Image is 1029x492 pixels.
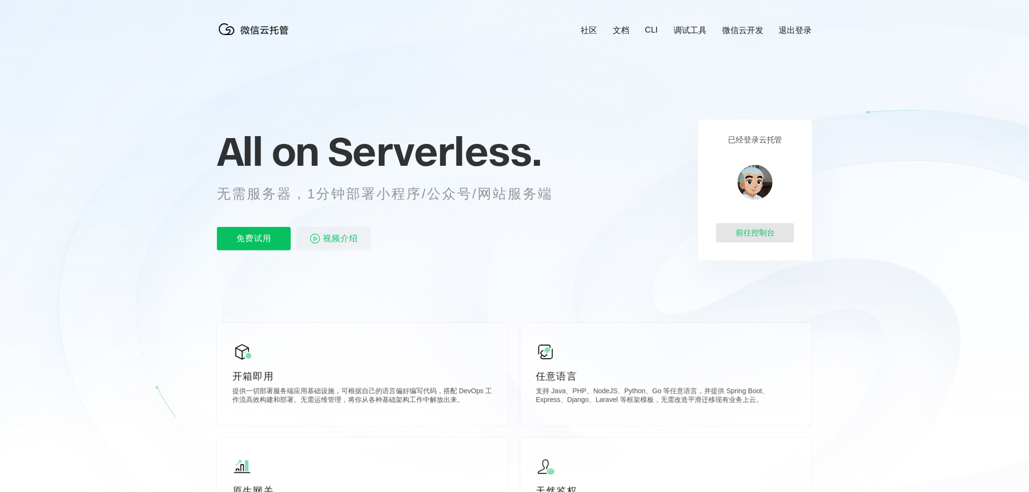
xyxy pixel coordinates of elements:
p: 支持 Java、PHP、NodeJS、Python、Go 等任意语言，并提供 Spring Boot、Express、Django、Laravel 等框架模板，无需改造平滑迁移现有业务上云。 [536,387,797,406]
p: 无需服务器，1分钟部署小程序/公众号/网站服务端 [217,184,571,204]
img: 微信云托管 [217,19,295,39]
img: video_play.svg [309,233,321,245]
p: 免费试用 [217,227,291,250]
span: 视频介绍 [323,227,358,250]
div: 前往控制台 [716,223,794,243]
a: 调试工具 [674,25,707,36]
p: 任意语言 [536,369,797,383]
a: 退出登录 [779,25,812,36]
a: 社区 [581,25,598,36]
a: CLI [645,25,658,35]
a: 微信云托管 [217,32,295,40]
span: All on [217,127,319,176]
p: 已经登录云托管 [728,135,782,145]
a: 微信云开发 [722,25,763,36]
a: 文档 [613,25,630,36]
p: 开箱即用 [232,369,493,383]
span: Serverless. [328,127,541,176]
p: 提供一切部署服务端应用基础设施，可根据自己的语言偏好编写代码，搭配 DevOps 工作流高效构建和部署。无需运维管理，将你从各种基础架构工作中解放出来。 [232,387,493,406]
